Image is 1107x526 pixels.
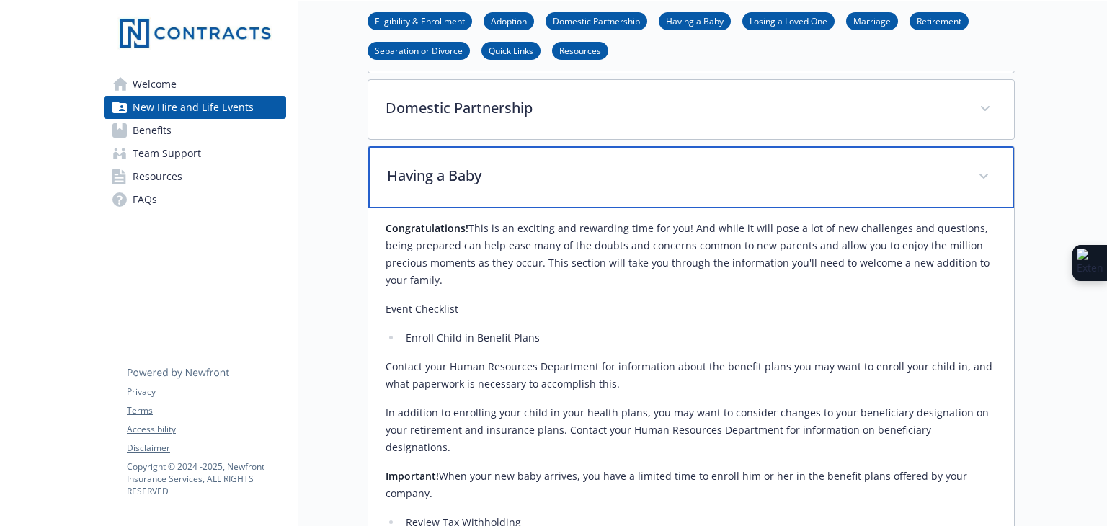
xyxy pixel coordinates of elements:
[742,14,835,27] a: Losing a Loved One
[104,73,286,96] a: Welcome
[386,220,997,289] p: This is an exciting and rewarding time for you! And while it will pose a lot of new challenges an...
[133,73,177,96] span: Welcome
[910,14,969,27] a: Retirement
[133,188,157,211] span: FAQs
[127,385,285,398] a: Privacy
[133,165,182,188] span: Resources
[846,14,898,27] a: Marriage
[104,96,286,119] a: New Hire and Life Events
[368,80,1014,139] div: Domestic Partnership
[127,460,285,497] p: Copyright © 2024 - 2025 , Newfront Insurance Services, ALL RIGHTS RESERVED
[133,142,201,165] span: Team Support
[368,14,472,27] a: Eligibility & Enrollment
[127,442,285,455] a: Disclaimer
[401,329,997,347] li: Enroll Child in Benefit Plans
[104,165,286,188] a: Resources
[386,300,997,318] p: Event Checklist
[386,468,997,502] p: When your new baby arrives, you have a limited time to enroll him or her in the benefit plans off...
[133,96,254,119] span: New Hire and Life Events
[386,404,997,456] p: In addition to enrolling your child in your health plans, you may want to consider changes to you...
[386,97,962,119] p: Domestic Partnership
[386,469,439,483] strong: Important!
[552,43,608,57] a: Resources
[368,146,1014,208] div: Having a Baby
[546,14,647,27] a: Domestic Partnership
[387,165,961,187] p: Having a Baby
[127,404,285,417] a: Terms
[1077,249,1103,277] img: Extension Icon
[484,14,534,27] a: Adoption
[386,221,468,235] strong: Congratulations!
[127,423,285,436] a: Accessibility
[104,119,286,142] a: Benefits
[368,43,470,57] a: Separation or Divorce
[659,14,731,27] a: Having a Baby
[104,142,286,165] a: Team Support
[133,119,172,142] span: Benefits
[386,358,997,393] p: Contact your Human Resources Department for information about the benefit plans you may want to e...
[481,43,541,57] a: Quick Links
[104,188,286,211] a: FAQs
